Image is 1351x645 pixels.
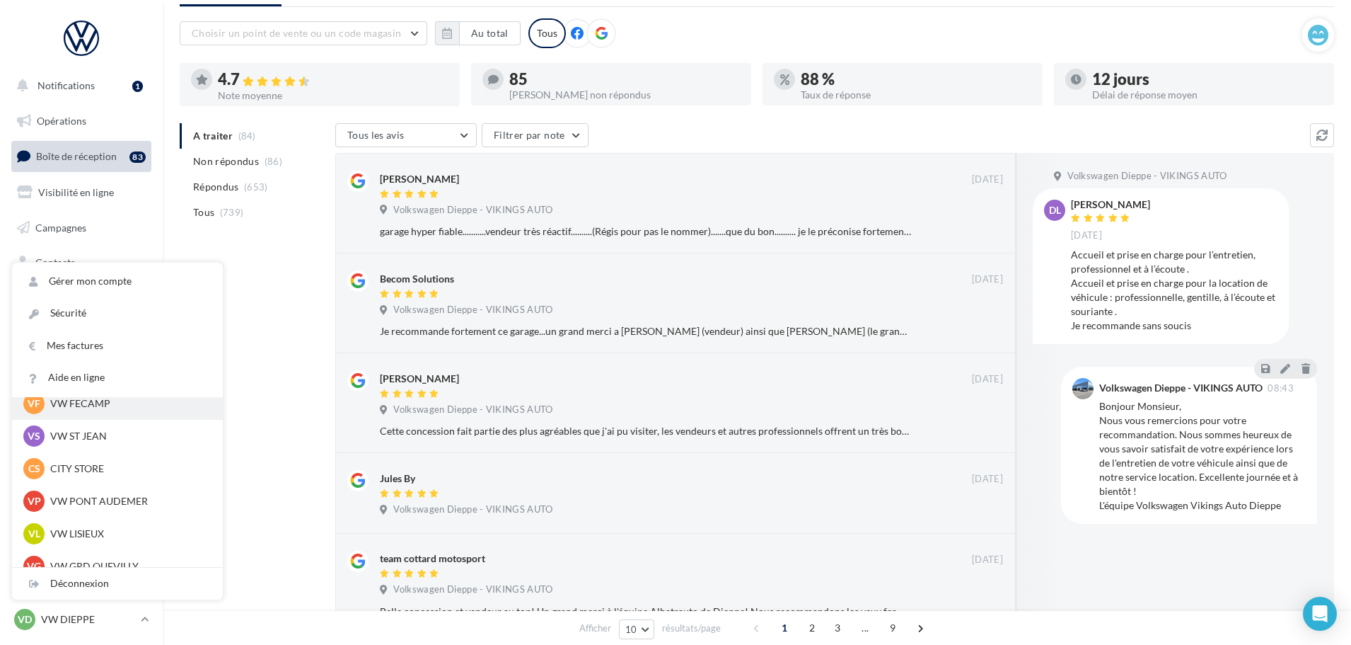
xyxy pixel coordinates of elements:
[528,18,566,48] div: Tous
[393,304,552,316] span: Volkswagen Dieppe - VIKINGS AUTO
[393,503,552,516] span: Volkswagen Dieppe - VIKINGS AUTO
[347,129,405,141] span: Tous les avis
[11,606,151,633] a: VD VW DIEPPE
[380,224,911,239] div: garage hyper fiable...........vendeur très réactif..........(Régis pour pas le nommer).......que ...
[28,494,41,508] span: VP
[826,617,849,639] span: 3
[41,612,135,627] p: VW DIEPPE
[28,429,40,443] span: VS
[380,472,415,486] div: Jules By
[801,72,1031,87] div: 88 %
[12,330,223,362] a: Mes factures
[50,527,206,541] p: VW LISIEUX
[180,21,427,45] button: Choisir un point de vente ou un code magasin
[28,462,40,476] span: CS
[12,362,223,394] a: Aide en ligne
[773,617,796,639] span: 1
[244,181,268,193] span: (653)
[972,273,1003,286] span: [DATE]
[1071,248,1277,333] div: Accueil et prise en charge pour l’entretien, professionnel et à l’écoute . Accueil et prise en ch...
[50,429,206,443] p: VW ST JEAN
[482,123,588,147] button: Filtrer par note
[881,617,904,639] span: 9
[265,156,282,167] span: (86)
[1071,200,1150,210] div: [PERSON_NAME]
[18,612,32,627] span: VD
[972,554,1003,566] span: [DATE]
[380,552,485,566] div: team cottard motosport
[1099,399,1306,513] div: Bonjour Monsieur, Nous vous remercions pour votre recommandation. Nous sommes heureux de vous sav...
[38,186,114,198] span: Visibilité en ligne
[8,248,154,278] a: Contacts
[37,115,86,127] span: Opérations
[8,353,154,395] a: PLV et print personnalisable
[50,494,206,508] p: VW PONT AUDEMER
[1099,383,1263,393] div: Volkswagen Dieppe - VIKINGS AUTO
[12,266,223,297] a: Gérer mon compte
[37,79,95,91] span: Notifications
[193,180,239,194] span: Répondus
[435,21,521,45] button: Au total
[393,404,552,416] span: Volkswagen Dieppe - VIKINGS AUTO
[1092,90,1323,100] div: Délai de réponse moyen
[972,473,1003,486] span: [DATE]
[380,324,911,338] div: Je recommande fortement ce garage...un grand merci a [PERSON_NAME] (vendeur) ainsi que [PERSON_NA...
[509,72,740,87] div: 85
[1268,384,1294,393] span: 08:43
[380,605,911,619] div: Belle concession et vendeur au top! Un grand merci à l'équipe Albatrauto de Dieppe! Nous recomman...
[132,81,143,92] div: 1
[8,283,154,313] a: Médiathèque
[8,401,154,443] a: Campagnes DataOnDemand
[36,150,117,162] span: Boîte de réception
[12,568,223,600] div: Déconnexion
[28,396,40,411] span: VF
[625,624,637,635] span: 10
[619,620,655,639] button: 10
[1071,229,1102,242] span: [DATE]
[218,72,448,88] div: 4.7
[35,256,75,268] span: Contacts
[380,172,459,186] div: [PERSON_NAME]
[509,90,740,100] div: [PERSON_NAME] non répondus
[193,205,214,219] span: Tous
[1303,597,1337,631] div: Open Intercom Messenger
[193,154,259,169] span: Non répondus
[8,213,154,243] a: Campagnes
[50,559,206,573] p: VW GRD QUEVILLY
[972,373,1003,386] span: [DATE]
[662,622,721,635] span: résultats/page
[1067,170,1227,183] span: Volkswagen Dieppe - VIKINGS AUTO
[380,424,911,438] div: Cette concession fait partie des plus agréables que j'ai pu visiter, les vendeurs et autres profe...
[192,27,401,39] span: Choisir un point de vente ou un code magasin
[12,297,223,329] a: Sécurité
[854,617,876,639] span: ...
[801,617,823,639] span: 2
[380,372,459,386] div: [PERSON_NAME]
[393,583,552,596] span: Volkswagen Dieppe - VIKINGS AUTO
[28,527,40,541] span: VL
[579,622,611,635] span: Afficher
[380,272,454,286] div: Becom Solutions
[50,462,206,476] p: CITY STORE
[129,152,146,163] div: 83
[35,221,86,233] span: Campagnes
[50,396,206,411] p: VW FECAMP
[220,207,244,218] span: (739)
[8,106,154,136] a: Opérations
[218,91,448,101] div: Note moyenne
[801,90,1031,100] div: Taux de réponse
[8,141,154,171] a: Boîte de réception83
[1049,203,1061,217] span: dl
[8,319,154,348] a: Calendrier
[8,178,154,207] a: Visibilité en ligne
[8,71,149,101] button: Notifications 1
[1092,72,1323,87] div: 12 jours
[393,204,552,217] span: Volkswagen Dieppe - VIKINGS AUTO
[335,123,477,147] button: Tous les avis
[972,173,1003,186] span: [DATE]
[459,21,521,45] button: Au total
[27,559,41,573] span: VG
